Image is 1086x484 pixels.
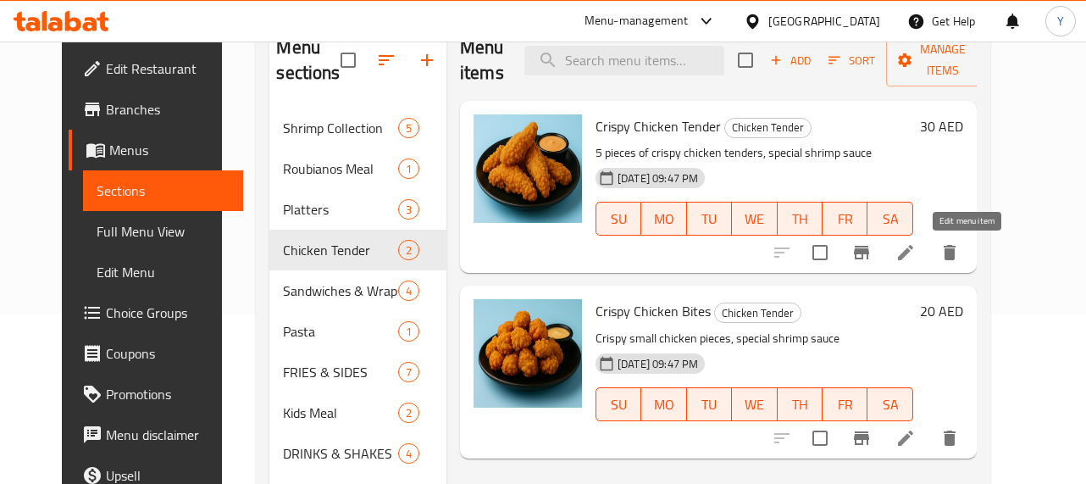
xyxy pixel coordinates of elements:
span: Kids Meal [283,403,397,423]
span: FR [829,207,861,231]
button: Branch-specific-item [841,232,882,273]
span: 1 [399,161,418,177]
button: delete [929,418,970,459]
div: Sandwiches & Wraps4 [269,270,446,311]
button: FR [823,387,867,421]
span: MO [648,207,679,231]
a: Branches [69,89,243,130]
span: TU [694,207,725,231]
div: Menu-management [585,11,689,31]
span: Edit Restaurant [106,58,230,79]
div: DRINKS & SHAKES4 [269,433,446,474]
span: Shrimp Collection [283,118,397,138]
span: WE [739,207,770,231]
a: Promotions [69,374,243,414]
span: 4 [399,283,418,299]
span: Add item [763,47,817,74]
span: TU [694,392,725,417]
span: Coupons [106,343,230,364]
span: Select to update [802,420,838,456]
span: Chicken Tender [715,303,801,323]
img: Crispy Chicken Bites [474,299,582,408]
button: SA [867,202,912,236]
div: items [398,443,419,464]
h6: 20 AED [920,299,963,323]
button: Manage items [886,34,1000,86]
span: Sections [97,181,230,201]
div: Chicken Tender [724,118,812,138]
a: Full Menu View [83,211,243,252]
div: [GEOGRAPHIC_DATA] [768,12,880,31]
div: items [398,403,419,423]
button: WE [732,387,777,421]
span: Menus [109,140,230,160]
h6: 30 AED [920,114,963,138]
span: TH [784,207,816,231]
span: TH [784,392,816,417]
span: Sandwiches & Wraps [283,281,397,301]
a: Edit Menu [83,252,243,292]
span: Chicken Tender [283,240,397,260]
span: Platters [283,199,397,220]
a: Sections [83,170,243,211]
a: Edit Restaurant [69,48,243,89]
span: Promotions [106,384,230,404]
button: Sort [824,47,879,74]
img: Crispy Chicken Tender [474,114,582,223]
span: SA [874,207,906,231]
span: 3 [399,202,418,218]
div: Pasta [283,321,397,342]
a: Menu disclaimer [69,414,243,455]
a: Edit menu item [895,428,916,448]
button: FR [823,202,867,236]
span: Edit Menu [97,262,230,282]
span: Crispy Chicken Bites [596,298,711,324]
span: SU [603,207,634,231]
span: Choice Groups [106,303,230,323]
button: SU [596,387,641,421]
button: Add [763,47,817,74]
div: items [398,321,419,342]
span: 4 [399,446,418,462]
span: 1 [399,324,418,340]
a: Coupons [69,333,243,374]
span: 7 [399,364,418,381]
a: Choice Groups [69,292,243,333]
span: Menu disclaimer [106,425,230,445]
div: items [398,281,419,301]
span: Select to update [802,235,838,270]
button: MO [641,387,686,421]
span: 5 [399,120,418,136]
div: Kids Meal2 [269,392,446,433]
span: Full Menu View [97,221,230,242]
div: Chicken Tender2 [269,230,446,270]
div: FRIES & SIDES [283,362,397,382]
nav: Menu sections [269,101,446,481]
div: items [398,362,419,382]
button: Branch-specific-item [841,418,882,459]
span: Branches [106,99,230,120]
div: FRIES & SIDES7 [269,352,446,392]
a: Menus [69,130,243,170]
button: WE [732,202,777,236]
div: Platters3 [269,189,446,230]
span: Sort [828,51,875,70]
button: TU [687,202,732,236]
span: DRINKS & SHAKES [283,443,397,464]
button: TH [778,387,823,421]
p: Crispy small chicken pieces, special shrimp sauce [596,328,913,349]
button: TU [687,387,732,421]
h2: Menu items [460,35,504,86]
input: search [524,46,724,75]
span: Manage items [900,39,986,81]
h2: Menu sections [276,35,340,86]
span: Chicken Tender [725,118,811,137]
button: SA [867,387,912,421]
span: Add [767,51,813,70]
